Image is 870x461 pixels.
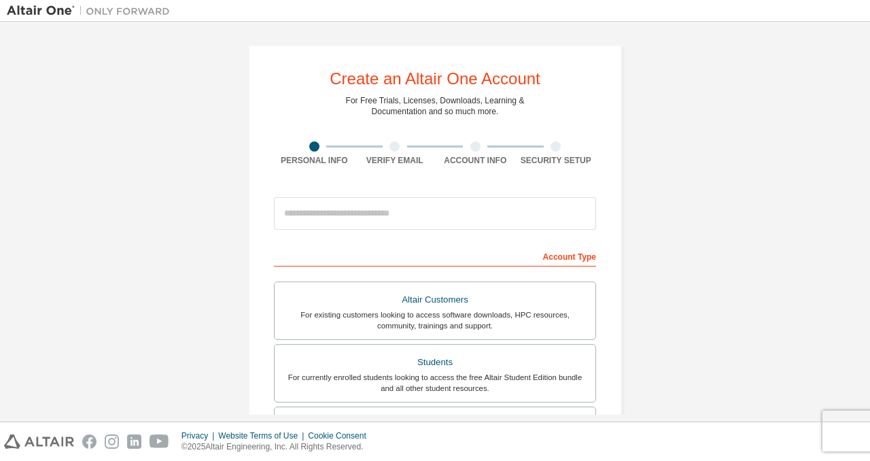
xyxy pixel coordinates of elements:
img: linkedin.svg [127,434,141,449]
div: Personal Info [274,155,355,166]
div: Create an Altair One Account [330,71,540,87]
div: Website Terms of Use [218,430,308,441]
img: facebook.svg [82,434,97,449]
div: Security Setup [516,155,597,166]
div: Verify Email [355,155,436,166]
div: For Free Trials, Licenses, Downloads, Learning & Documentation and so much more. [346,95,525,117]
div: Altair Customers [283,290,587,309]
div: For existing customers looking to access software downloads, HPC resources, community, trainings ... [283,309,587,331]
div: Account Info [435,155,516,166]
img: instagram.svg [105,434,119,449]
div: Account Type [274,245,596,267]
div: Cookie Consent [308,430,374,441]
div: Privacy [181,430,218,441]
img: altair_logo.svg [4,434,74,449]
div: For currently enrolled students looking to access the free Altair Student Edition bundle and all ... [283,372,587,394]
p: © 2025 Altair Engineering, Inc. All Rights Reserved. [181,441,375,453]
img: Altair One [7,4,177,18]
img: youtube.svg [150,434,169,449]
div: Students [283,353,587,372]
